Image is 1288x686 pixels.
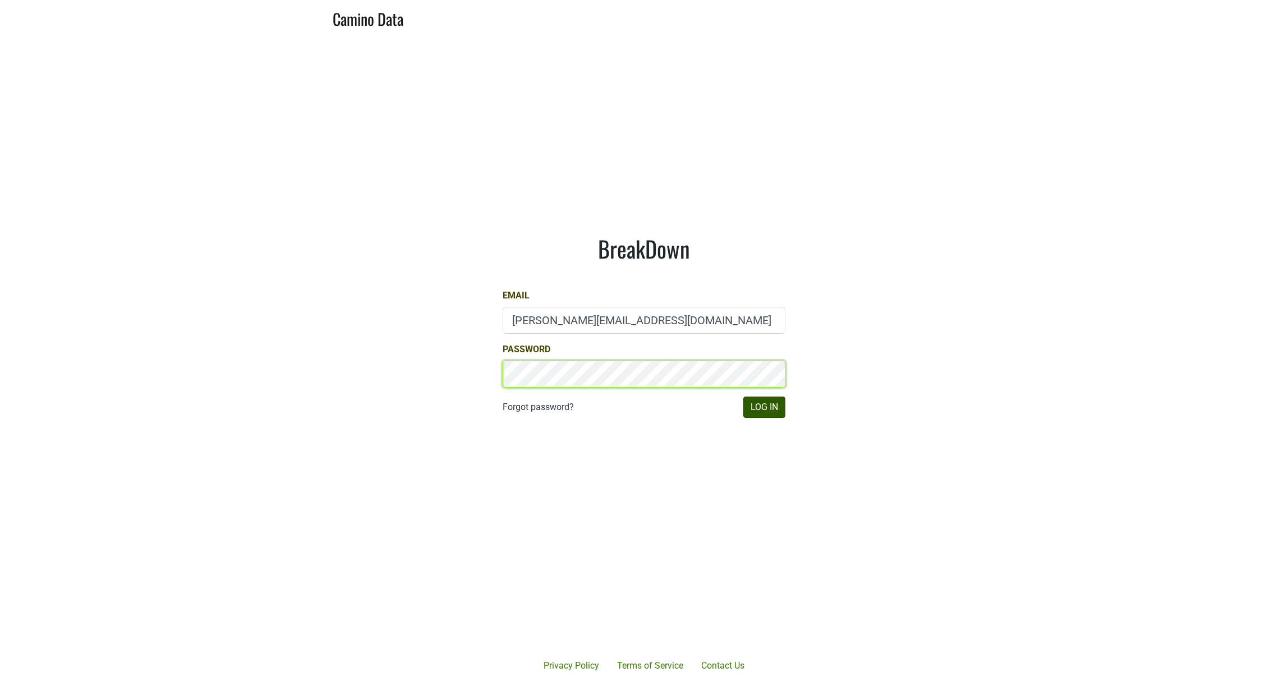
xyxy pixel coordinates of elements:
label: Email [503,289,530,302]
a: Privacy Policy [535,655,608,677]
a: Contact Us [692,655,753,677]
button: Log In [743,397,785,418]
a: Forgot password? [503,400,574,414]
a: Camino Data [333,4,403,31]
label: Password [503,343,550,356]
a: Terms of Service [608,655,692,677]
h1: BreakDown [503,235,785,262]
